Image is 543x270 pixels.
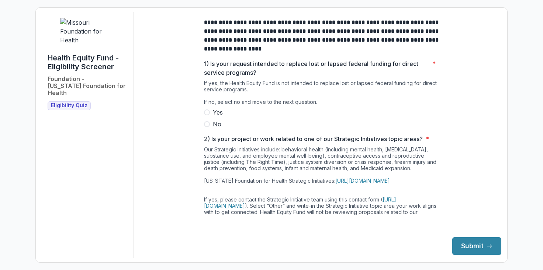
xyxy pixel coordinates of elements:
[48,76,128,97] h2: Foundation - [US_STATE] Foundation for Health
[60,18,115,45] img: Missouri Foundation for Health
[204,80,440,108] div: If yes, the Health Equity Fund is not intended to replace lost or lapsed federal funding for dire...
[48,53,128,71] h1: Health Equity Fund - Eligibility Screener
[335,178,390,184] a: [URL][DOMAIN_NAME]
[204,196,396,209] a: [URL][DOMAIN_NAME]
[452,237,501,255] button: Submit
[213,120,221,129] span: No
[204,146,440,237] div: Our Strategic Initiatives include: behavioral health (including mental health, [MEDICAL_DATA], su...
[213,108,223,117] span: Yes
[51,102,87,109] span: Eligibility Quiz
[204,59,429,77] p: 1) Is your request intended to replace lost or lapsed federal funding for direct service programs?
[204,134,423,143] p: 2) Is your project or work related to one of our Strategic Initiatives topic areas?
